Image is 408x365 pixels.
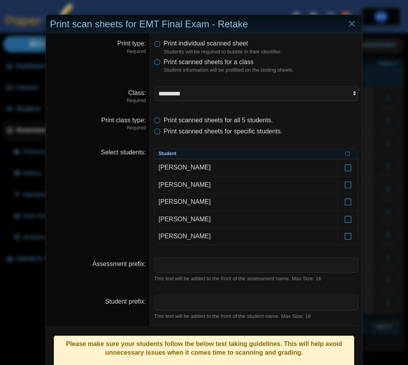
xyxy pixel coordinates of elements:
[164,128,282,135] span: Print scanned sheets for specific students.
[92,260,146,267] label: Assessment prefix
[50,97,146,104] dfn: Required
[101,149,146,156] label: Select students
[117,40,146,47] label: Print type
[164,48,358,55] dfn: Students will be required to bubble in their identifier.
[164,67,358,74] dfn: Student information will be prefilled on the testing sheets.
[105,298,146,305] label: Student prefix
[101,117,146,124] label: Print class type
[154,194,338,211] td: [PERSON_NAME]
[154,148,338,160] th: Student
[154,275,358,282] div: This text will be added to the front of the assessment name. Max Size: 16
[50,48,146,55] dfn: Required
[154,177,338,194] td: [PERSON_NAME]
[154,313,358,320] div: This text will be added to the front of the student name. Max Size: 16
[164,59,254,65] span: Print scanned sheets for a class
[164,117,273,124] span: Print scanned sheets for all 5 students.
[46,15,362,34] div: Print scan sheets for EMT Final Exam - Retake
[346,17,358,31] a: Close
[50,125,146,131] dfn: Required
[154,159,338,176] td: [PERSON_NAME]
[154,211,338,228] td: [PERSON_NAME]
[66,340,342,356] b: Please make sure your students follow the below test taking guidelines. This will help avoid unne...
[154,228,338,245] td: [PERSON_NAME]
[164,40,248,47] span: Print individual scanned sheet
[128,89,146,96] label: Class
